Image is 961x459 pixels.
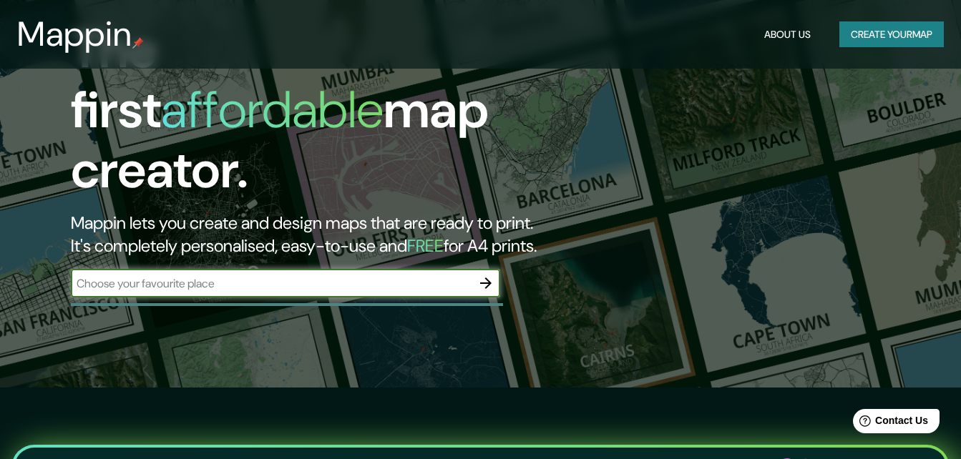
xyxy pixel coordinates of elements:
h3: Mappin [17,14,132,54]
h2: Mappin lets you create and design maps that are ready to print. It's completely personalised, eas... [71,212,552,257]
img: mappin-pin [132,37,144,49]
button: About Us [758,21,816,48]
input: Choose your favourite place [71,275,472,292]
iframe: Help widget launcher [834,403,945,443]
h1: The first map creator. [71,20,552,212]
h1: affordable [161,76,384,143]
h5: FREE [407,235,444,257]
button: Create yourmap [839,21,944,48]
